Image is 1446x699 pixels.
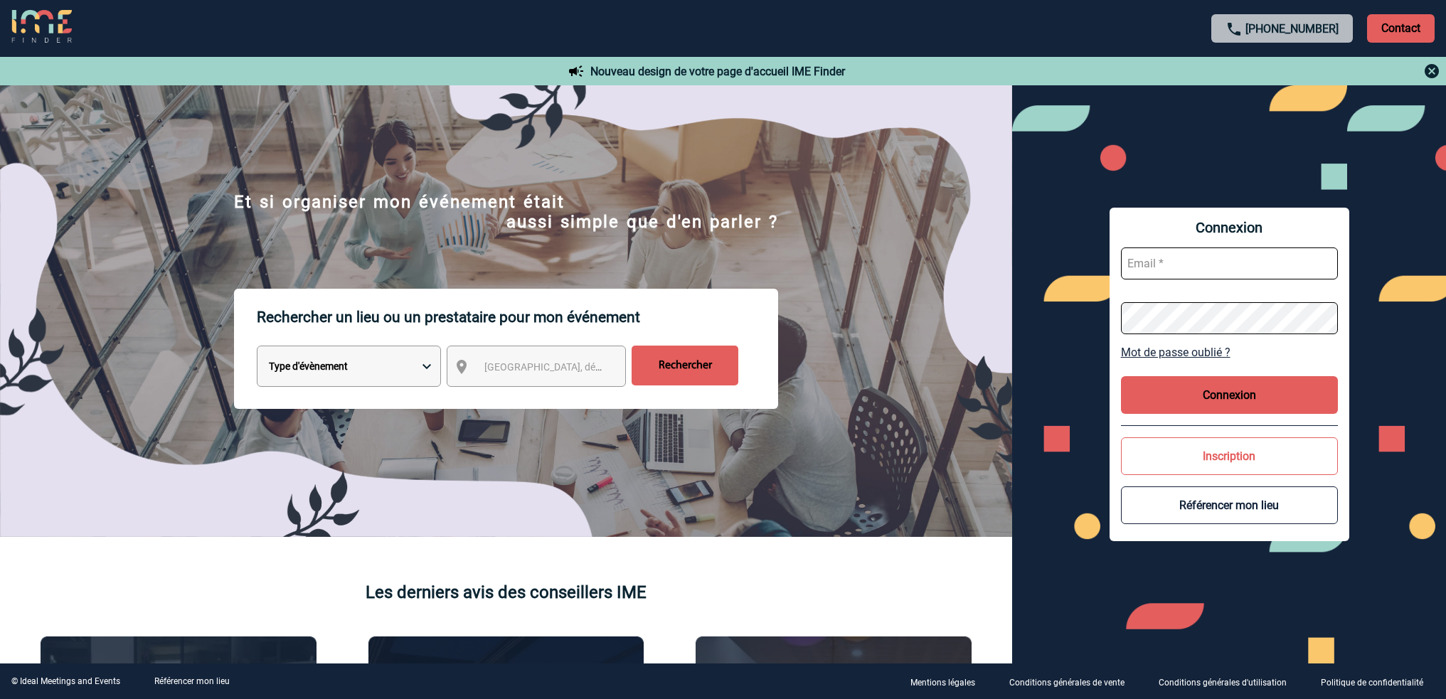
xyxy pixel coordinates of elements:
a: Référencer mon lieu [154,676,230,686]
div: © Ideal Meetings and Events [11,676,120,686]
p: Conditions générales d'utilisation [1159,678,1287,688]
p: Rechercher un lieu ou un prestataire pour mon événement [257,289,778,346]
button: Référencer mon lieu [1121,486,1338,524]
p: Contact [1367,14,1435,43]
img: call-24-px.png [1226,21,1243,38]
p: Conditions générales de vente [1009,678,1125,688]
a: Conditions générales de vente [998,675,1147,688]
a: Politique de confidentialité [1309,675,1446,688]
a: Mot de passe oublié ? [1121,346,1338,359]
span: Connexion [1121,219,1338,236]
p: Politique de confidentialité [1321,678,1423,688]
p: Mentions légales [910,678,975,688]
a: [PHONE_NUMBER] [1245,22,1339,36]
span: [GEOGRAPHIC_DATA], département, région... [484,361,682,373]
input: Email * [1121,247,1338,279]
a: Conditions générales d'utilisation [1147,675,1309,688]
button: Inscription [1121,437,1338,475]
a: Mentions légales [899,675,998,688]
button: Connexion [1121,376,1338,414]
input: Rechercher [632,346,738,385]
